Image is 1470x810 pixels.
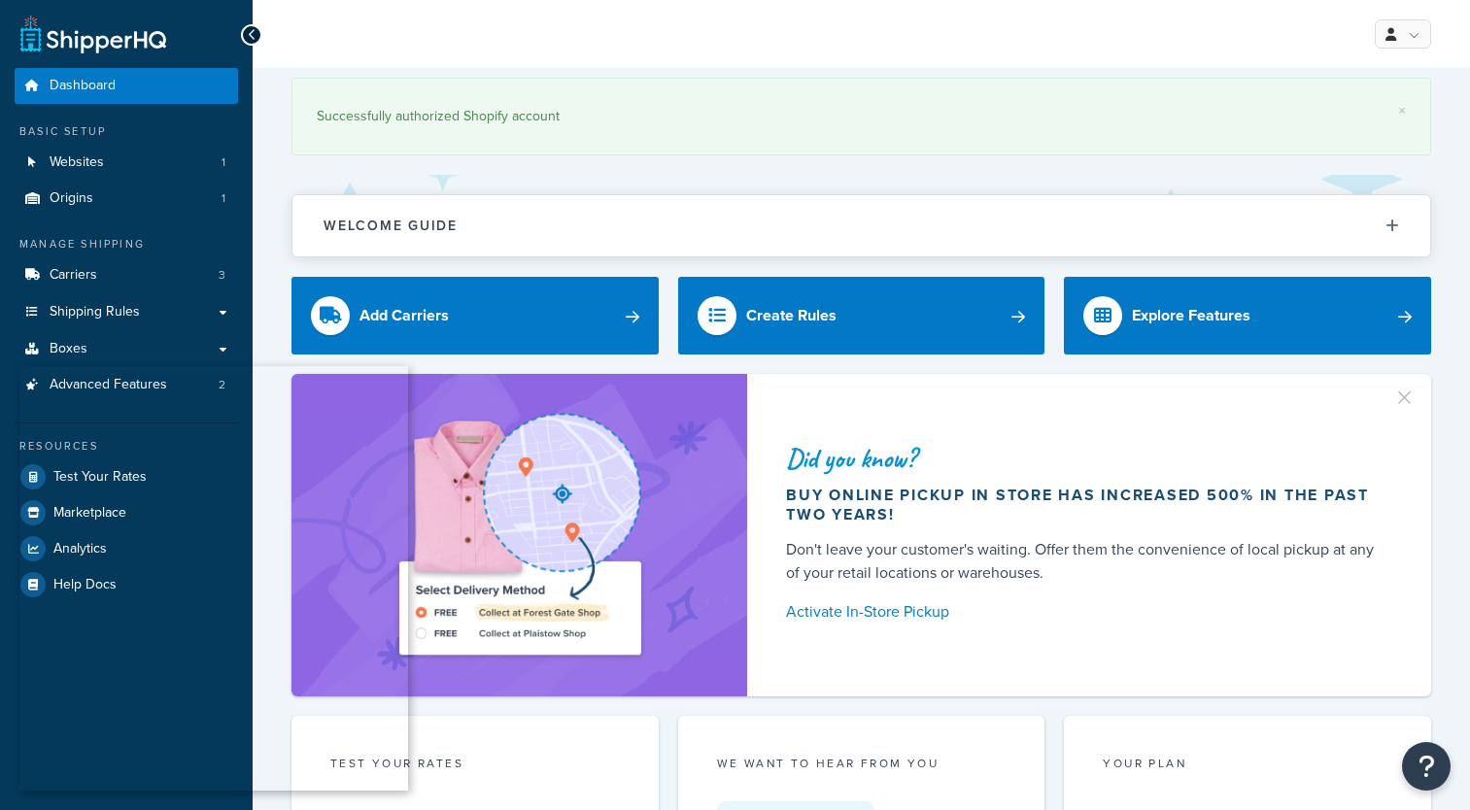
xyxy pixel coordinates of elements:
div: Your Plan [1103,755,1392,777]
li: Websites [15,145,238,181]
li: Advanced Features [15,367,238,403]
div: Create Rules [746,302,837,329]
div: Don't leave your customer's waiting. Offer them the convenience of local pickup at any of your re... [786,538,1385,585]
div: Add Carriers [359,302,449,329]
li: Origins [15,181,238,217]
a: Shipping Rules [15,294,238,330]
a: Websites1 [15,145,238,181]
div: Explore Features [1132,302,1250,329]
a: Create Rules [678,277,1045,354]
span: Websites [50,154,104,171]
button: Open Resource Center [1402,742,1451,791]
a: Dashboard [15,68,238,104]
a: Explore Features [1064,277,1431,354]
li: Carriers [15,257,238,293]
span: Origins [50,190,93,207]
a: Marketplace [15,495,238,530]
div: Basic Setup [15,123,238,140]
span: Boxes [50,341,87,357]
a: Help Docs [15,567,238,602]
a: Add Carriers [291,277,659,354]
p: we want to hear from you [717,755,1007,772]
span: Carriers [50,267,97,284]
a: × [1398,103,1406,118]
a: Test Your Rates [15,459,238,494]
a: Analytics [15,531,238,566]
div: Successfully authorized Shopify account [317,103,1406,130]
span: Dashboard [50,78,116,94]
a: Carriers3 [15,257,238,293]
h2: Welcome Guide [324,219,458,233]
a: Activate In-Store Pickup [786,598,1385,625]
span: 1 [222,154,225,171]
div: Test your rates [330,755,620,777]
button: Welcome Guide [292,195,1430,256]
span: 3 [219,267,225,284]
div: Did you know? [786,445,1385,472]
div: Resources [15,438,238,455]
a: Boxes [15,331,238,367]
div: Buy online pickup in store has increased 500% in the past two years! [786,486,1385,524]
div: Manage Shipping [15,236,238,253]
a: Origins1 [15,181,238,217]
a: Advanced Features2 [15,367,238,403]
img: ad-shirt-map-b0359fc47e01cab431d101c4b569394f6a03f54285957d908178d52f29eb9668.png [344,403,696,667]
span: Shipping Rules [50,304,140,321]
span: 1 [222,190,225,207]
